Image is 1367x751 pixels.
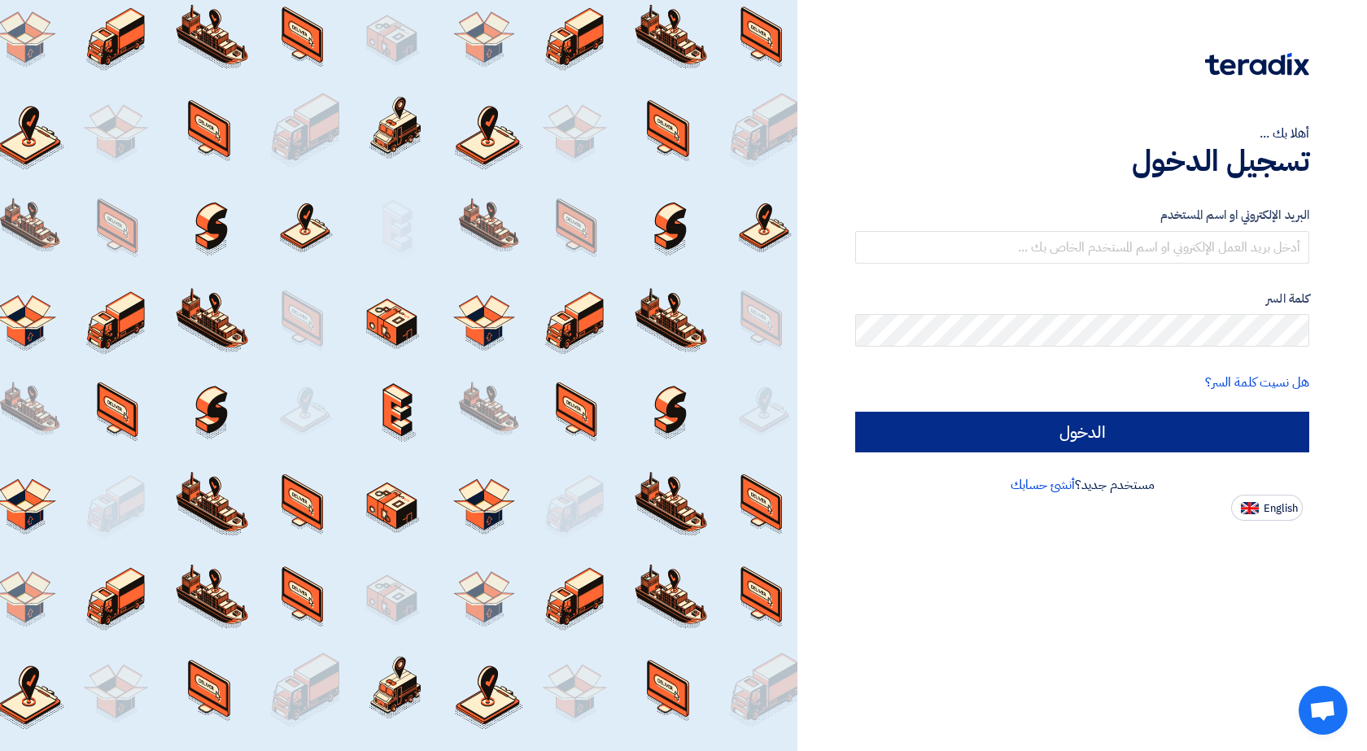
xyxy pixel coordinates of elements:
div: مستخدم جديد؟ [855,475,1309,495]
input: الدخول [855,412,1309,452]
img: en-US.png [1241,502,1259,514]
input: أدخل بريد العمل الإلكتروني او اسم المستخدم الخاص بك ... [855,231,1309,264]
button: English [1231,495,1303,521]
div: Open chat [1299,686,1347,735]
h1: تسجيل الدخول [855,143,1309,179]
span: English [1264,503,1298,514]
label: كلمة السر [855,290,1309,308]
img: Teradix logo [1205,53,1309,76]
a: أنشئ حسابك [1011,475,1075,495]
div: أهلا بك ... [855,124,1309,143]
label: البريد الإلكتروني او اسم المستخدم [855,206,1309,225]
a: هل نسيت كلمة السر؟ [1205,373,1309,392]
